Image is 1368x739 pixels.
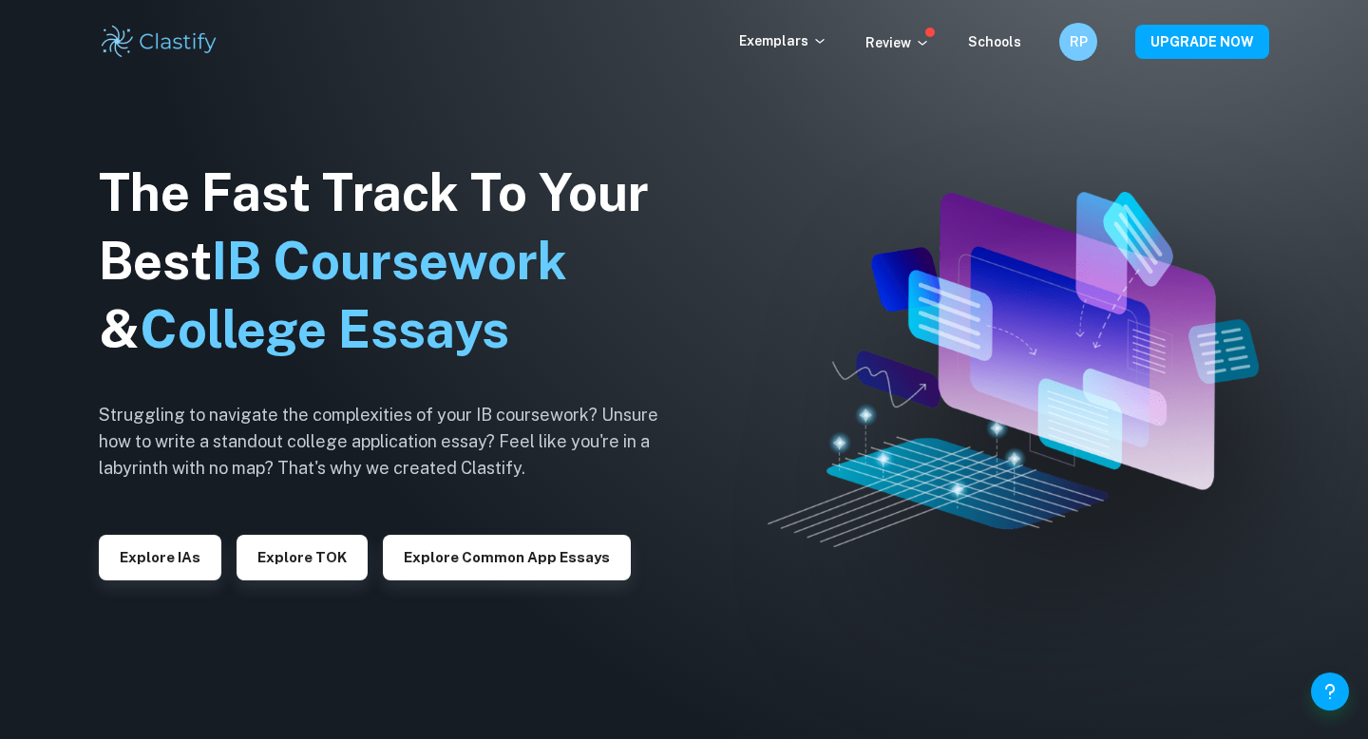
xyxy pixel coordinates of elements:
[383,547,631,565] a: Explore Common App essays
[99,402,688,482] h6: Struggling to navigate the complexities of your IB coursework? Unsure how to write a standout col...
[1135,25,1269,59] button: UPGRADE NOW
[1311,673,1349,711] button: Help and Feedback
[1068,31,1090,52] h6: RP
[237,547,368,565] a: Explore TOK
[383,535,631,580] button: Explore Common App essays
[99,23,219,61] img: Clastify logo
[739,30,827,51] p: Exemplars
[99,159,688,364] h1: The Fast Track To Your Best &
[865,32,930,53] p: Review
[99,547,221,565] a: Explore IAs
[768,192,1259,546] img: Clastify hero
[140,299,509,359] span: College Essays
[212,231,567,291] span: IB Coursework
[99,535,221,580] button: Explore IAs
[1059,23,1097,61] button: RP
[968,34,1021,49] a: Schools
[237,535,368,580] button: Explore TOK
